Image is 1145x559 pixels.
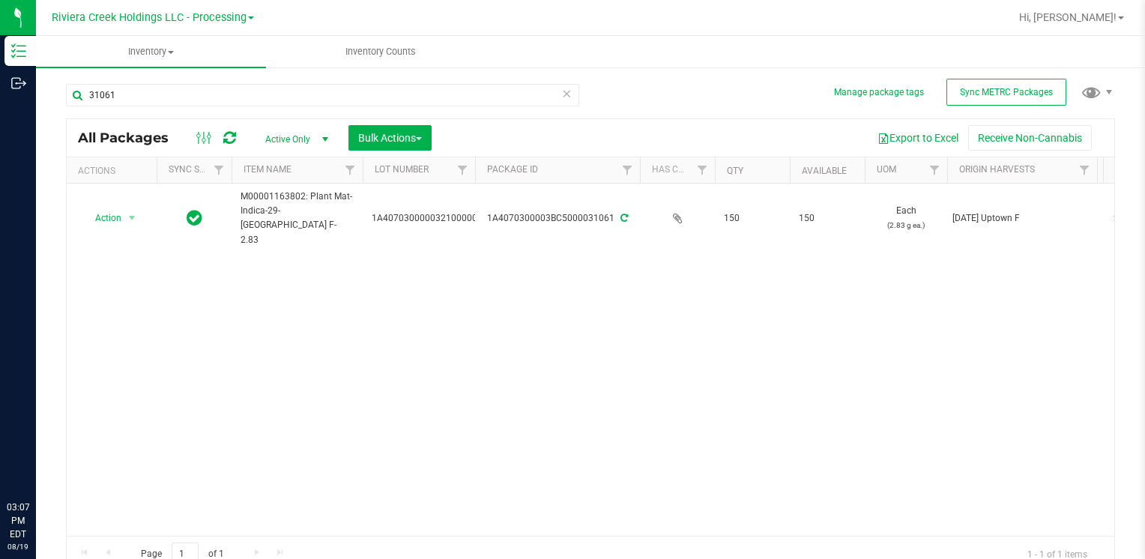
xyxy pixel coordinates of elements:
span: All Packages [78,130,184,146]
span: Hi, [PERSON_NAME]! [1019,11,1117,23]
span: M00001163802: Plant Mat-Indica-29-[GEOGRAPHIC_DATA] F-2.83 [241,190,354,247]
a: Available [802,166,847,176]
a: Filter [207,157,232,183]
span: 1A4070300000321000000734 [372,211,498,226]
a: Sync Status [169,164,226,175]
span: Action [82,208,122,229]
a: Filter [450,157,475,183]
inline-svg: Inventory [11,43,26,58]
span: Inventory Counts [325,45,436,58]
a: Package ID [487,164,538,175]
div: 1A4070300003BC5000031061 [473,211,642,226]
a: Inventory [36,36,266,67]
a: UOM [877,164,896,175]
div: [DATE] Uptown F [952,211,1093,226]
span: Clear [561,84,572,103]
p: 08/19 [7,541,29,552]
inline-svg: Outbound [11,76,26,91]
iframe: Resource center [15,439,60,484]
button: Manage package tags [834,86,924,99]
span: Inventory [36,45,266,58]
span: select [123,208,142,229]
span: Each [874,204,938,232]
input: Search Package ID, Item Name, SKU, Lot or Part Number... [66,84,579,106]
a: Filter [690,157,715,183]
span: Bulk Actions [358,132,422,144]
span: Sync from Compliance System [618,213,628,223]
span: 150 [799,211,856,226]
a: Inventory Counts [266,36,496,67]
p: (2.83 g ea.) [874,218,938,232]
span: In Sync [187,208,202,229]
a: Origin Harvests [959,164,1035,175]
span: 150 [724,211,781,226]
a: Filter [615,157,640,183]
a: Filter [1072,157,1097,183]
a: Lot Number [375,164,429,175]
button: Export to Excel [868,125,968,151]
a: Qty [727,166,743,176]
th: Has COA [640,157,715,184]
div: Actions [78,166,151,176]
p: 03:07 PM EDT [7,501,29,541]
span: Riviera Creek Holdings LLC - Processing [52,11,247,24]
button: Bulk Actions [348,125,432,151]
button: Sync METRC Packages [946,79,1066,106]
a: Item Name [244,164,291,175]
span: Sync METRC Packages [960,87,1053,97]
button: Receive Non-Cannabis [968,125,1092,151]
a: Filter [338,157,363,183]
a: Filter [922,157,947,183]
